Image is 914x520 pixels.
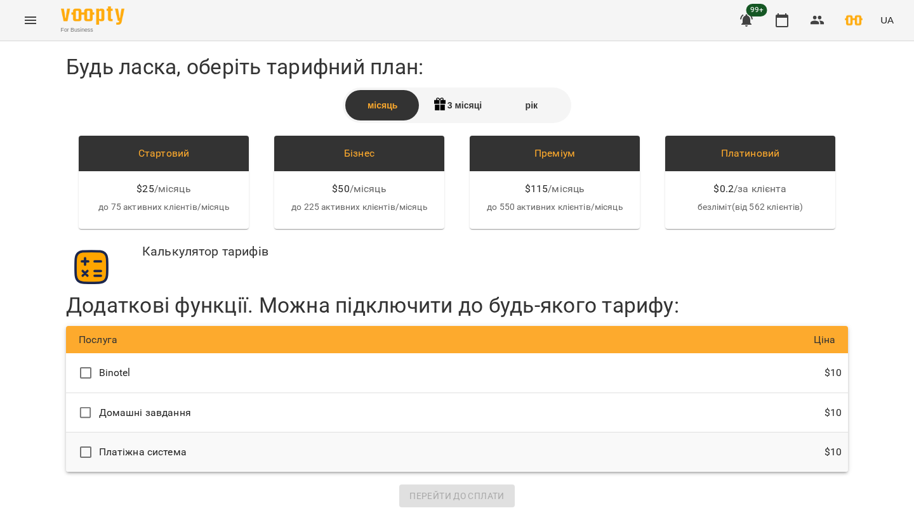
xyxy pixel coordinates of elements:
img: Voopty Logo [61,6,124,25]
span: UA [880,13,894,27]
div: місяць [345,90,420,120]
div: При сплаті за три місяці отримайте безкоштовне налаштування акаунту від служби підтримки Voopty [420,90,494,120]
span: $ [136,181,142,197]
p: до 225 активних клієнтів/місяць [284,201,434,214]
p: Домашні завдання [99,405,191,420]
span: $ [525,181,531,197]
button: Menu [15,5,46,36]
span: 99+ [746,4,767,16]
span: / місяць [154,181,191,197]
div: Стартовий [89,146,239,161]
p: $ 10 [825,405,842,420]
div: Платиновий [675,146,825,161]
span: For Business [61,26,124,34]
span: $ [332,181,338,197]
p: Ціна [457,332,835,348]
span: / за клієнта [734,181,787,197]
img: 118c6ae8d189de7d8a0048bf33f3da57.png [845,11,863,29]
div: Преміум [480,146,630,161]
p: до 550 активних клієнтів/місяць [480,201,630,214]
div: Бізнес [284,146,434,161]
span: / місяць [548,181,585,197]
span: 0.2 [720,181,734,197]
p: безліміт(від 562 клієнтів) [675,201,825,214]
span: 25 [142,181,154,197]
span: 115 [531,181,548,197]
h2: Калькулятор тарифів [142,242,268,288]
h2: Будь ласка, оберіть тарифний план: [66,54,848,80]
span: / місяць [350,181,387,197]
p: $ 10 [825,445,842,460]
span: $ [713,181,719,197]
p: $ 10 [825,365,842,380]
h2: Додаткові функції. Можна підключити до будь-якого тарифу: [66,292,679,318]
span: 50 [338,181,349,197]
img: calculator [72,248,110,286]
p: Платіжна система [99,445,187,460]
p: Послуга [79,332,457,348]
p: Binotel [99,365,131,380]
div: рік [494,90,569,120]
button: UA [875,8,899,32]
p: до 75 активних клієнтів/місяць [89,201,239,214]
